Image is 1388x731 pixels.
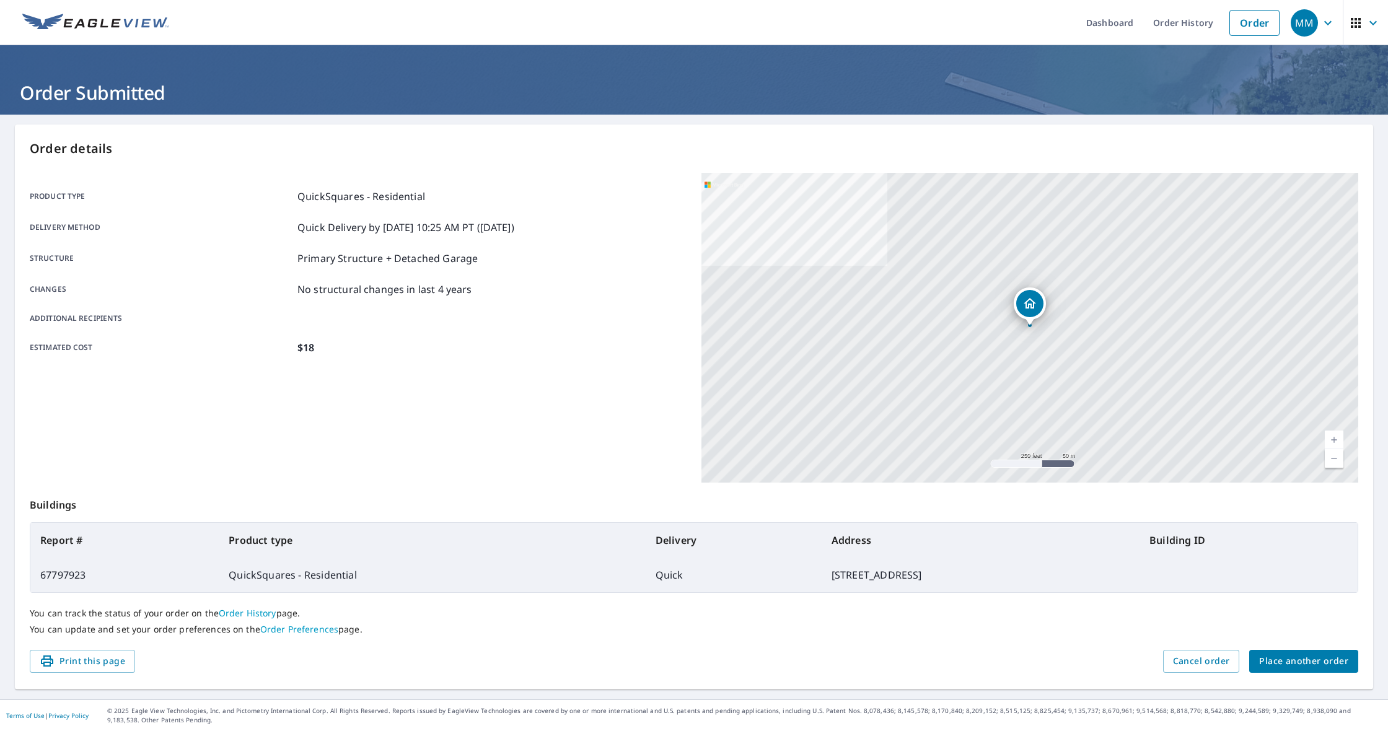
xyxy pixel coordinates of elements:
[48,711,89,720] a: Privacy Policy
[1291,9,1318,37] div: MM
[30,251,292,266] p: Structure
[30,523,219,558] th: Report #
[297,340,314,355] p: $18
[30,608,1358,619] p: You can track the status of your order on the page.
[30,483,1358,522] p: Buildings
[15,80,1373,105] h1: Order Submitted
[297,189,425,204] p: QuickSquares - Residential
[1173,654,1230,669] span: Cancel order
[1163,650,1240,673] button: Cancel order
[219,607,276,619] a: Order History
[646,558,822,592] td: Quick
[30,220,292,235] p: Delivery method
[822,558,1140,592] td: [STREET_ADDRESS]
[30,558,219,592] td: 67797923
[107,706,1382,725] p: © 2025 Eagle View Technologies, Inc. and Pictometry International Corp. All Rights Reserved. Repo...
[30,282,292,297] p: Changes
[297,220,514,235] p: Quick Delivery by [DATE] 10:25 AM PT ([DATE])
[30,340,292,355] p: Estimated cost
[1249,650,1358,673] button: Place another order
[30,139,1358,158] p: Order details
[260,623,338,635] a: Order Preferences
[822,523,1140,558] th: Address
[40,654,125,669] span: Print this page
[646,523,822,558] th: Delivery
[297,282,472,297] p: No structural changes in last 4 years
[1140,523,1358,558] th: Building ID
[6,712,89,719] p: |
[1325,449,1343,468] a: Current Level 17, Zoom Out
[22,14,169,32] img: EV Logo
[1229,10,1280,36] a: Order
[1259,654,1348,669] span: Place another order
[297,251,478,266] p: Primary Structure + Detached Garage
[30,189,292,204] p: Product type
[1325,431,1343,449] a: Current Level 17, Zoom In
[30,650,135,673] button: Print this page
[219,558,646,592] td: QuickSquares - Residential
[1014,287,1046,326] div: Dropped pin, building 1, Residential property, 6933 Maiden Ln San Jose, CA 95120
[30,313,292,324] p: Additional recipients
[6,711,45,720] a: Terms of Use
[30,624,1358,635] p: You can update and set your order preferences on the page.
[219,523,646,558] th: Product type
